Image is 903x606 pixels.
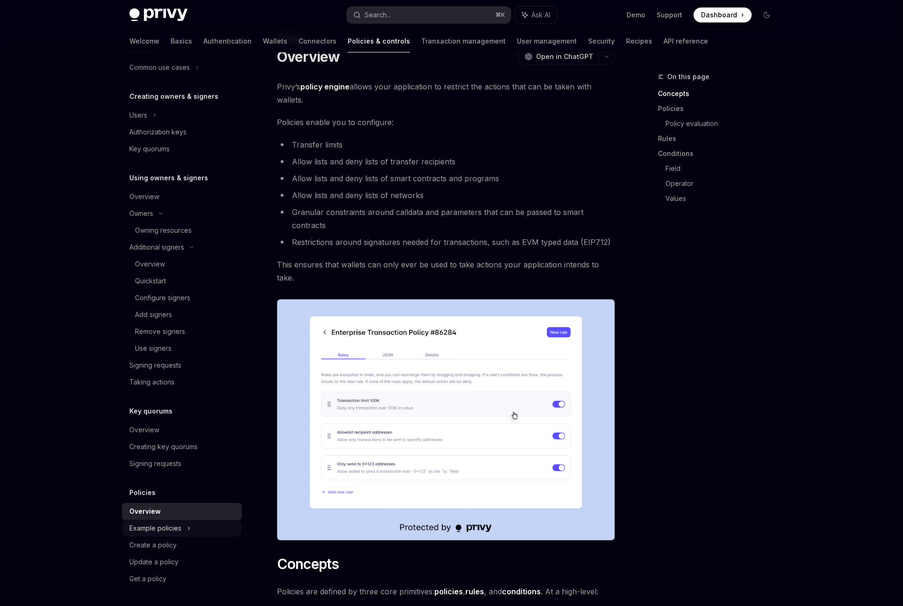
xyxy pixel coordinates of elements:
li: Allow lists and deny lists of smart contracts and programs [277,172,615,185]
span: On this page [667,71,709,82]
a: Concepts [658,86,782,101]
span: This ensures that wallets can only ever be used to take actions your application intends to take. [277,258,615,284]
a: Owning resources [122,222,242,239]
h5: Using owners & signers [129,172,208,184]
a: API reference [664,30,708,52]
a: Update a policy [122,554,242,570]
h5: Policies [129,487,156,498]
strong: policy engine [300,82,350,91]
span: Dashboard [701,10,737,20]
div: Overview [129,191,159,202]
a: Get a policy [122,570,242,587]
div: Owners [129,208,153,219]
div: Get a policy [129,573,166,584]
button: Open in ChatGPT [519,49,599,65]
h5: Creating owners & signers [129,91,218,102]
a: Create a policy [122,537,242,554]
a: Use signers [122,340,242,357]
div: Additional signers [129,242,184,253]
div: Overview [129,506,161,517]
li: Granular constraints around calldata and parameters that can be passed to smart contracts [277,206,615,232]
span: Policies are defined by three core primitives: , , and . At a high-level: [277,585,615,598]
div: Authorization keys [129,126,187,138]
a: Authorization keys [122,124,242,140]
div: Create a policy [129,539,177,551]
h1: Overview [277,48,340,65]
a: Operator [665,176,782,191]
a: Basics [171,30,192,52]
li: Allow lists and deny lists of networks [277,189,615,202]
a: Key quorums [122,140,242,157]
div: Quickstart [135,275,166,287]
div: Signing requests [129,458,181,469]
a: Rules [658,131,782,146]
a: Welcome [129,30,159,52]
a: Dashboard [694,7,752,22]
div: Key quorums [129,143,170,155]
a: Add signers [122,306,242,323]
div: Users [129,110,147,121]
span: Open in ChatGPT [536,52,593,61]
strong: policies [434,587,463,596]
a: Demo [627,10,645,20]
a: Policies & controls [348,30,410,52]
a: Overview [122,256,242,273]
a: Recipes [626,30,652,52]
span: Concepts [277,555,339,572]
div: Remove signers [135,326,185,337]
a: Creating key quorums [122,438,242,455]
a: Signing requests [122,455,242,472]
a: Authentication [203,30,252,52]
button: Ask AI [515,7,557,23]
span: Privy’s allows your application to restrict the actions that can be taken with wallets. [277,80,615,106]
a: Policies [658,101,782,116]
button: Toggle dark mode [759,7,774,22]
div: Add signers [135,309,172,320]
img: dark logo [129,8,187,22]
div: Taking actions [129,377,174,388]
div: Example policies [129,523,181,534]
a: User management [517,30,577,52]
span: Policies enable you to configure: [277,116,615,129]
div: Owning resources [135,225,192,236]
img: Managing policies in the Privy Dashboard [277,299,615,540]
span: ⌘ K [495,11,505,19]
a: Conditions [658,146,782,161]
div: Overview [135,259,165,270]
a: Field [665,161,782,176]
h5: Key quorums [129,406,172,417]
div: Creating key quorums [129,441,198,452]
a: Signing requests [122,357,242,374]
a: Transaction management [421,30,506,52]
div: Overview [129,424,159,436]
li: Allow lists and deny lists of transfer recipients [277,155,615,168]
button: Search...⌘K [347,7,511,23]
a: Taking actions [122,374,242,391]
a: Security [588,30,615,52]
strong: rules [465,587,484,596]
a: Configure signers [122,289,242,306]
div: Use signers [135,343,172,354]
a: Remove signers [122,323,242,340]
strong: conditions [502,587,541,596]
div: Signing requests [129,360,181,371]
a: Overview [122,188,242,205]
a: Wallets [263,30,287,52]
a: Policy evaluation [665,116,782,131]
a: Connectors [299,30,336,52]
span: Ask AI [531,10,550,20]
a: Overview [122,421,242,438]
a: Support [657,10,682,20]
div: Common use cases [129,62,190,73]
div: Configure signers [135,292,190,303]
li: Restrictions around signatures needed for transactions, such as EVM typed data (EIP712) [277,236,615,249]
li: Transfer limits [277,138,615,151]
a: Overview [122,503,242,520]
div: Update a policy [129,556,179,568]
div: Search... [365,9,391,21]
a: Values [665,191,782,206]
a: Quickstart [122,273,242,289]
